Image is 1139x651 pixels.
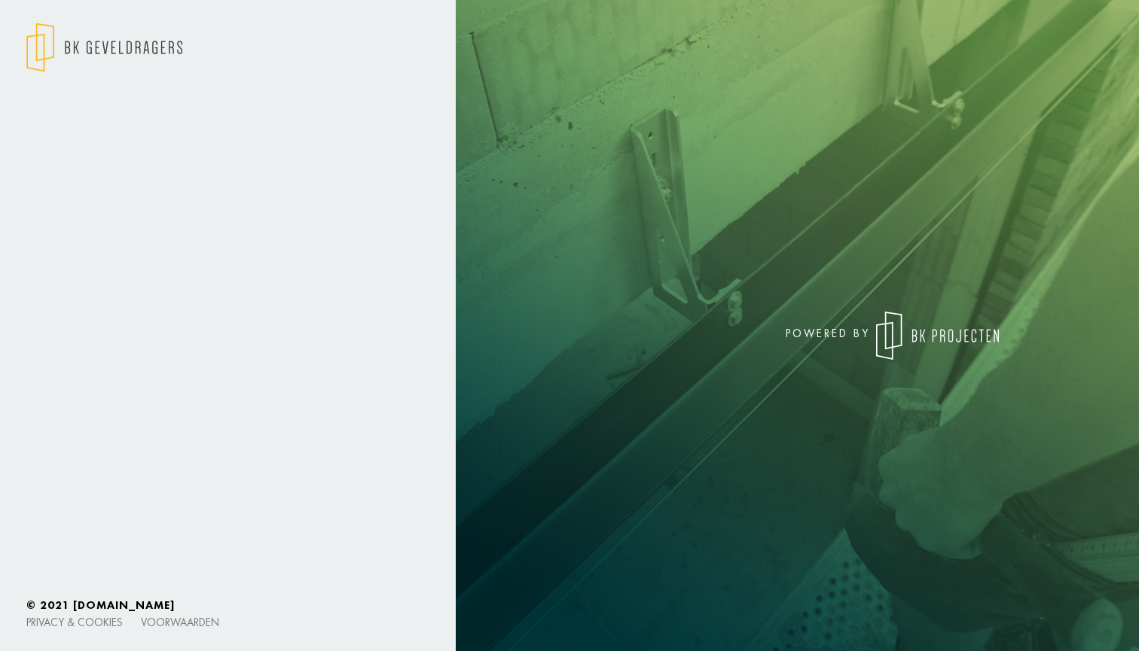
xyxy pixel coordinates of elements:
a: Voorwaarden [141,615,219,629]
div: powered by [581,312,999,360]
img: logo [876,312,999,360]
img: logo [26,23,182,72]
h6: © 2021 [DOMAIN_NAME] [26,598,1113,612]
a: Privacy & cookies [26,615,123,629]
